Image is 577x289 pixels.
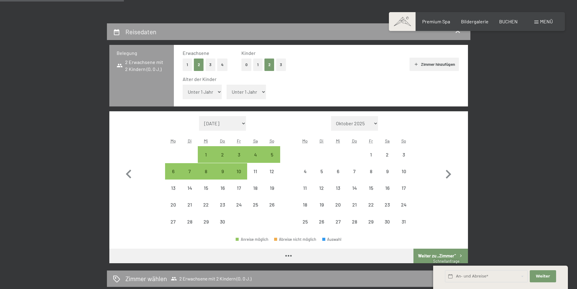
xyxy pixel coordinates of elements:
div: 27 [166,219,181,234]
div: Anreise nicht möglich [396,146,412,163]
div: Sat May 09 2026 [379,163,396,180]
abbr: Montag [302,138,308,143]
div: Sat Apr 25 2026 [247,197,264,213]
button: 2 [264,59,274,71]
div: Sat May 23 2026 [379,197,396,213]
div: 15 [198,186,214,201]
div: Sun May 24 2026 [396,197,412,213]
button: 0 [241,59,251,71]
div: Anreise nicht möglich [379,197,396,213]
div: Anreise nicht möglich [346,213,363,230]
div: Anreise nicht möglich [363,146,379,163]
div: Anreise nicht möglich [379,146,396,163]
abbr: Freitag [237,138,241,143]
span: Premium Spa [422,18,450,24]
div: 12 [314,186,329,201]
div: Anreise nicht möglich [297,163,313,180]
div: Anreise nicht möglich [214,197,231,213]
div: Anreise möglich [181,163,198,180]
div: Tue Apr 28 2026 [181,213,198,230]
div: Anreise nicht möglich [247,197,264,213]
div: Anreise nicht möglich [181,213,198,230]
div: Anreise nicht möglich [181,180,198,196]
div: Anreise nicht möglich [346,163,363,180]
div: Wed May 27 2026 [330,213,346,230]
div: Thu Apr 30 2026 [214,213,231,230]
div: Fri Apr 24 2026 [231,197,247,213]
div: 17 [396,186,411,201]
span: Erwachsene [183,50,209,56]
abbr: Mittwoch [204,138,208,143]
button: 2 [194,59,204,71]
div: 29 [363,219,378,234]
div: Anreise nicht möglich [379,213,396,230]
div: 27 [330,219,346,234]
div: 23 [215,202,230,217]
div: 16 [380,186,395,201]
div: Tue Apr 21 2026 [181,197,198,213]
button: Weiter zu „Zimmer“ [413,249,468,263]
div: Anreise nicht möglich [198,213,214,230]
div: Sat Apr 11 2026 [247,163,264,180]
div: Thu May 28 2026 [346,213,363,230]
div: Anreise nicht möglich [346,197,363,213]
div: Anreise möglich [214,146,231,163]
span: Menü [540,18,553,24]
button: 4 [217,59,227,71]
div: Fri Apr 10 2026 [231,163,247,180]
span: Bildergalerie [461,18,489,24]
div: Tue May 19 2026 [313,197,330,213]
div: Tue Apr 07 2026 [181,163,198,180]
div: Anreise nicht möglich [313,180,330,196]
abbr: Sonntag [401,138,406,143]
div: 8 [363,169,378,184]
div: 29 [198,219,214,234]
div: Anreise nicht möglich [363,180,379,196]
div: 25 [248,202,263,217]
span: Kinder [241,50,256,56]
div: Anreise nicht möglich [379,163,396,180]
div: Mon Apr 20 2026 [165,197,181,213]
span: Weiter [536,274,550,279]
div: Wed May 13 2026 [330,180,346,196]
div: Fri May 29 2026 [363,213,379,230]
div: Sat Apr 18 2026 [247,180,264,196]
div: Sun Apr 19 2026 [264,180,280,196]
div: 20 [330,202,346,217]
div: Anreise nicht möglich [165,197,181,213]
div: Tue May 26 2026 [313,213,330,230]
div: Anreise nicht möglich [264,163,280,180]
div: 6 [330,169,346,184]
div: Wed Apr 15 2026 [198,180,214,196]
div: Anreise nicht möglich [297,197,313,213]
abbr: Samstag [385,138,390,143]
div: 25 [297,219,313,234]
h2: Zimmer wählen [125,274,167,283]
div: 2 [215,152,230,167]
div: 22 [363,202,378,217]
div: Anreise nicht möglich [363,163,379,180]
div: 14 [347,186,362,201]
div: 26 [314,219,329,234]
div: Wed May 06 2026 [330,163,346,180]
div: 21 [347,202,362,217]
div: Sat May 16 2026 [379,180,396,196]
div: Anreise möglich [247,146,264,163]
div: Mon Apr 06 2026 [165,163,181,180]
div: 11 [297,186,313,201]
div: Anreise möglich [236,237,268,241]
button: 1 [253,59,263,71]
div: Anreise nicht möglich [396,180,412,196]
div: Auswahl [322,237,342,241]
span: 2 Erwachsene mit 2 Kindern (0, 0 J.) [117,59,167,72]
div: Anreise nicht möglich [214,213,231,230]
div: 10 [396,169,411,184]
div: Anreise nicht möglich [330,213,346,230]
div: Sat Apr 04 2026 [247,146,264,163]
div: Anreise möglich [198,146,214,163]
div: Mon Apr 13 2026 [165,180,181,196]
div: Anreise nicht möglich [198,197,214,213]
div: Fri Apr 17 2026 [231,180,247,196]
div: 9 [215,169,230,184]
div: 28 [347,219,362,234]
